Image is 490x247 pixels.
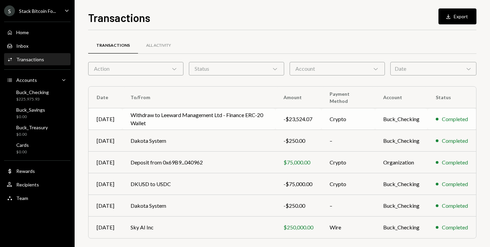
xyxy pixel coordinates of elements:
div: Completed [442,158,468,166]
td: Crypto [321,152,375,173]
td: Withdraw to Leeward Management Ltd - Finance ERC-20 Wallet [122,108,275,130]
a: Transactions [88,37,138,54]
div: Completed [442,180,468,188]
div: -$250.00 [283,137,313,145]
div: Completed [442,202,468,210]
button: Export [438,8,476,24]
td: DKUSD to USDC [122,173,275,195]
div: [DATE] [97,202,114,210]
a: Buck_Treasury$0.00 [4,122,71,139]
a: Buck_Checking$225,975.93 [4,87,71,104]
td: Dakota System [122,195,275,217]
div: Stack Bitcoin Fo... [19,8,56,14]
div: All Activity [146,43,171,48]
h1: Transactions [88,11,150,24]
div: Completed [442,137,468,145]
td: Crypto [321,173,375,195]
a: Buck_Savings$0.00 [4,105,71,121]
div: [DATE] [97,180,114,188]
div: Account [290,62,385,75]
div: $0.00 [16,132,48,137]
div: Rewards [16,168,35,174]
a: Home [4,26,71,38]
div: Action [88,62,183,75]
a: Rewards [4,165,71,177]
div: Buck_Savings [16,107,45,113]
a: Inbox [4,40,71,52]
div: [DATE] [97,137,114,145]
td: Organization [375,152,428,173]
div: Recipients [16,182,39,187]
div: Cards [16,142,29,148]
th: Date [89,87,122,108]
th: Status [428,87,476,108]
a: Cards$0.00 [4,140,71,156]
td: Buck_Checking [375,130,428,152]
div: $250,000.00 [283,223,313,231]
div: [DATE] [97,115,114,123]
a: Team [4,192,71,204]
th: Amount [275,87,321,108]
div: $0.00 [16,114,45,120]
div: $75,000.00 [283,158,313,166]
div: Accounts [16,77,37,83]
div: [DATE] [97,158,114,166]
div: [DATE] [97,223,114,231]
td: Buck_Checking [375,217,428,238]
th: Payment Method [321,87,375,108]
div: Buck_Checking [16,89,49,95]
td: Buck_Checking [375,108,428,130]
a: Transactions [4,53,71,65]
th: Account [375,87,428,108]
td: Deposit from 0x69B9...040962 [122,152,275,173]
div: -$23,524.07 [283,115,313,123]
div: Status [189,62,284,75]
a: All Activity [138,37,179,54]
div: -$75,000.00 [283,180,313,188]
div: $225,975.93 [16,96,49,102]
div: Date [390,62,476,75]
td: Buck_Checking [375,173,428,195]
div: Buck_Treasury [16,125,48,130]
td: – [321,130,375,152]
td: – [321,195,375,217]
div: S [4,5,15,16]
td: Crypto [321,108,375,130]
div: $0.00 [16,149,29,155]
td: Sky AI Inc [122,217,275,238]
div: Completed [442,223,468,231]
a: Recipients [4,178,71,190]
div: Transactions [96,43,130,48]
div: Team [16,195,28,201]
div: Completed [442,115,468,123]
div: Transactions [16,57,44,62]
div: -$250.00 [283,202,313,210]
th: To/From [122,87,275,108]
div: Inbox [16,43,28,49]
a: Accounts [4,74,71,86]
td: Dakota System [122,130,275,152]
td: Wire [321,217,375,238]
div: Home [16,29,29,35]
td: Buck_Checking [375,195,428,217]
